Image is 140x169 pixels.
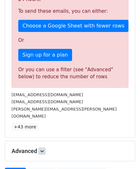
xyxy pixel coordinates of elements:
[18,20,128,32] a: Choose a Google Sheet with fewer rows
[18,8,122,15] p: To send these emails, you can either:
[12,123,38,131] a: +43 more
[12,99,83,104] small: [EMAIL_ADDRESS][DOMAIN_NAME]
[12,107,117,119] small: [PERSON_NAME][EMAIL_ADDRESS][PERSON_NAME][DOMAIN_NAME]
[18,37,122,44] p: Or
[12,92,83,97] small: [EMAIL_ADDRESS][DOMAIN_NAME]
[18,66,122,81] div: Or you can use a filter (see "Advanced" below) to reduce the number of rows
[12,148,128,155] h5: Advanced
[108,138,140,169] iframe: Chat Widget
[18,49,72,61] a: Sign up for a plan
